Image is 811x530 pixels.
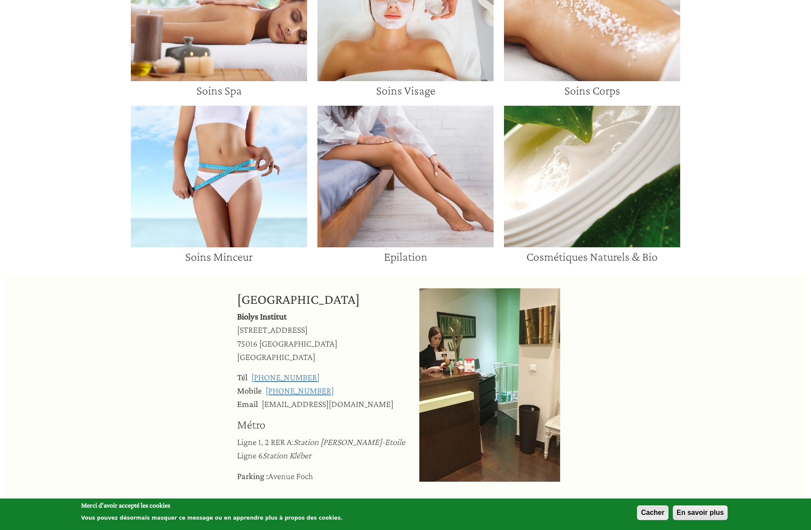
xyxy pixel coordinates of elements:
h2: Merci d'avoir accepté les cookies [81,501,343,510]
div: Epilation [317,249,494,264]
span: Biolys Institut [237,311,287,321]
span: [GEOGRAPHIC_DATA] [259,338,337,348]
div: Soins Corps [504,83,680,98]
em: Station [PERSON_NAME]-Etoile [294,437,405,447]
div: Tél [237,370,250,384]
button: En savoir plus [673,505,728,520]
div: [EMAIL_ADDRESS][DOMAIN_NAME] [262,397,393,410]
div: Mobile [237,384,264,397]
span: [STREET_ADDRESS] [237,325,307,334]
button: Cacher [637,505,668,520]
div: Soins Visage [317,83,494,98]
div: Email [237,397,260,410]
strong: Parking : [237,471,268,481]
div: [GEOGRAPHIC_DATA] [237,289,419,309]
span: [GEOGRAPHIC_DATA] [237,352,315,362]
h3: Métro [237,417,419,432]
div: Cosmétiques Naturels & Bio [504,249,680,264]
div: Soins Minceur [131,249,307,264]
p: Ligne 1, 2 RER A: Ligne 6 [237,435,419,462]
p: Vous pouvez désormais masquer ce message ou en apprendre plus à propos des cookies. [81,515,343,521]
a: [PHONE_NUMBER] [266,385,334,395]
img: Cosmétiques Naturels & Bio [504,106,680,248]
img: Soins Minceur [131,106,307,248]
span: 75016 [237,338,257,348]
a: [PHONE_NUMBER] [251,372,320,382]
div: Soins Spa [131,83,307,98]
img: Epilation [317,106,494,248]
em: Station Kléber [263,450,311,460]
p: Avenue Foch [237,469,419,483]
img: Institut Biolys Soins Beauté Paris [419,288,560,482]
